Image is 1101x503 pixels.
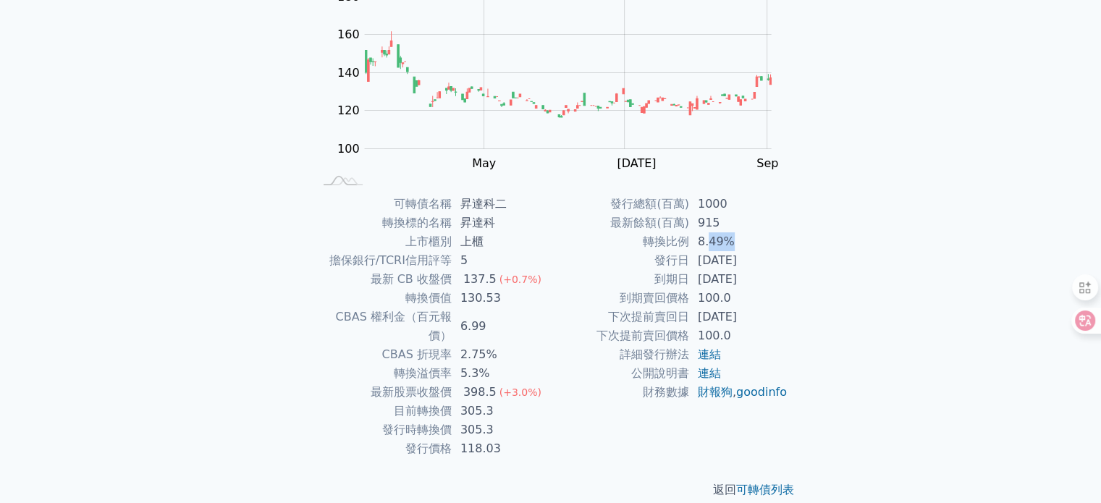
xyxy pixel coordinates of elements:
[617,156,656,170] tspan: [DATE]
[689,232,788,251] td: 8.49%
[551,308,689,326] td: 下次提前賣回日
[313,364,452,383] td: 轉換溢價率
[689,251,788,270] td: [DATE]
[689,308,788,326] td: [DATE]
[296,481,806,499] p: 返回
[551,345,689,364] td: 詳細發行辦法
[313,289,452,308] td: 轉換價值
[1029,434,1101,503] div: 聊天小工具
[452,439,551,458] td: 118.03
[551,232,689,251] td: 轉換比例
[313,214,452,232] td: 轉換標的名稱
[452,364,551,383] td: 5.3%
[551,326,689,345] td: 下次提前賣回價格
[689,326,788,345] td: 100.0
[313,251,452,270] td: 擔保銀行/TCRI信用評等
[313,308,452,345] td: CBAS 權利金（百元報價）
[452,214,551,232] td: 昇達科
[452,195,551,214] td: 昇達科二
[313,383,452,402] td: 最新股票收盤價
[337,28,360,41] tspan: 160
[698,366,721,380] a: 連結
[313,232,452,251] td: 上市櫃別
[698,347,721,361] a: 連結
[499,386,541,398] span: (+3.0%)
[313,439,452,458] td: 發行價格
[313,420,452,439] td: 發行時轉換價
[689,214,788,232] td: 915
[337,103,360,117] tspan: 120
[452,402,551,420] td: 305.3
[689,383,788,402] td: ,
[452,345,551,364] td: 2.75%
[472,156,496,170] tspan: May
[689,289,788,308] td: 100.0
[313,195,452,214] td: 可轉債名稱
[551,383,689,402] td: 財務數據
[452,232,551,251] td: 上櫃
[736,385,787,399] a: goodinfo
[551,195,689,214] td: 發行總額(百萬)
[551,364,689,383] td: 公開說明書
[689,195,788,214] td: 1000
[551,289,689,308] td: 到期賣回價格
[313,402,452,420] td: 目前轉換價
[460,270,499,289] div: 137.5
[337,66,360,80] tspan: 140
[551,251,689,270] td: 發行日
[452,289,551,308] td: 130.53
[313,345,452,364] td: CBAS 折現率
[689,270,788,289] td: [DATE]
[499,274,541,285] span: (+0.7%)
[698,385,733,399] a: 財報狗
[337,142,360,156] tspan: 100
[756,156,778,170] tspan: Sep
[551,214,689,232] td: 最新餘額(百萬)
[452,308,551,345] td: 6.99
[736,483,794,496] a: 可轉債列表
[452,251,551,270] td: 5
[1029,434,1101,503] iframe: Chat Widget
[460,383,499,402] div: 398.5
[452,420,551,439] td: 305.3
[551,270,689,289] td: 到期日
[313,270,452,289] td: 最新 CB 收盤價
